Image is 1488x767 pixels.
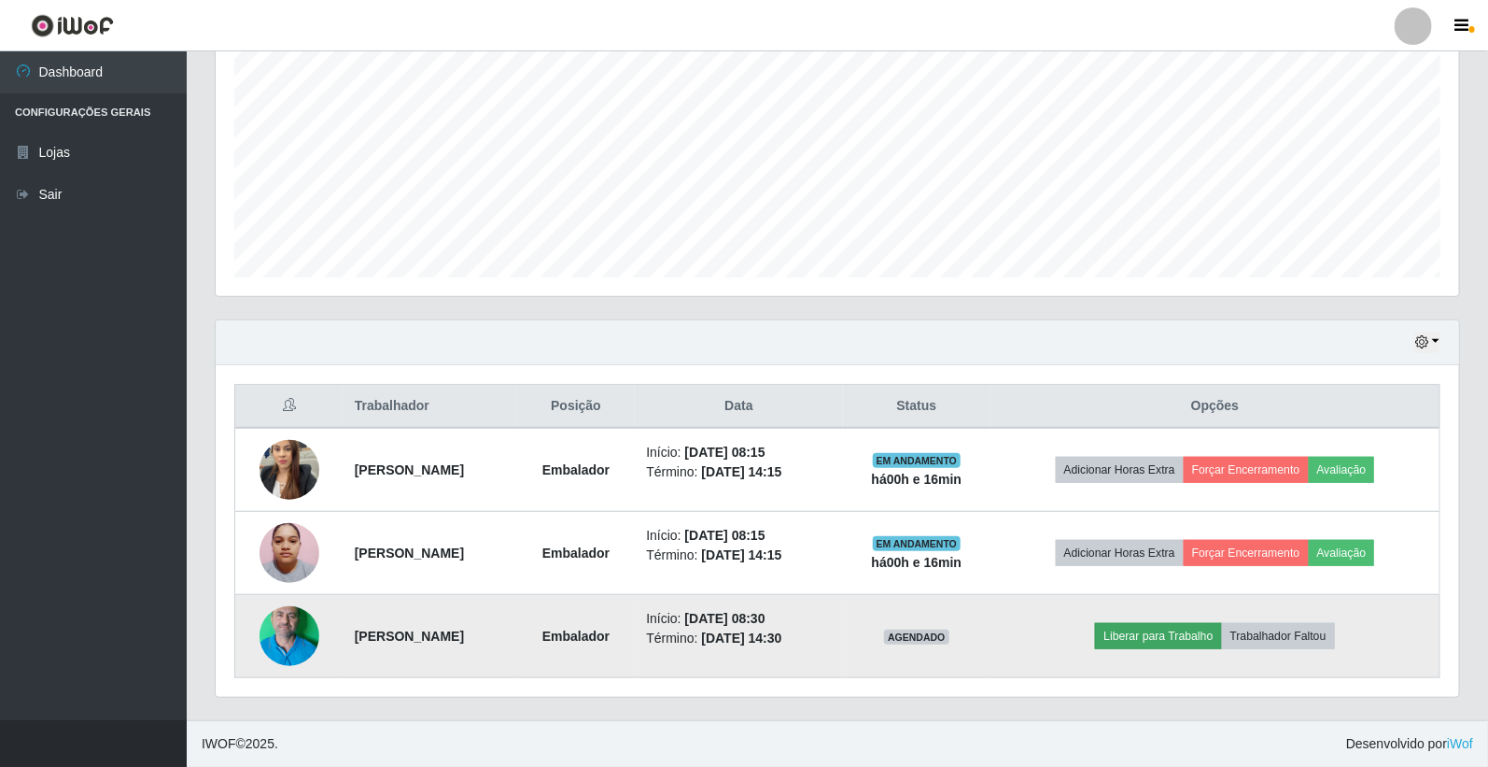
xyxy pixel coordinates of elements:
time: [DATE] 08:15 [685,528,765,543]
span: © 2025 . [202,734,278,754]
button: Forçar Encerramento [1184,540,1309,566]
li: Término: [646,629,831,648]
strong: Embalador [542,462,610,477]
th: Trabalhador [344,385,517,429]
button: Forçar Encerramento [1184,457,1309,483]
button: Adicionar Horas Extra [1056,540,1184,566]
li: Término: [646,462,831,482]
li: Término: [646,546,831,565]
strong: [PERSON_NAME] [355,546,464,561]
span: EM ANDAMENTO [873,453,962,468]
img: CoreUI Logo [31,14,114,37]
th: Status [843,385,990,429]
button: Liberar para Trabalho [1095,623,1221,649]
span: AGENDADO [884,630,949,645]
button: Trabalhador Faltou [1222,623,1335,649]
time: [DATE] 14:30 [701,631,781,646]
img: 1724785925526.jpeg [260,417,319,523]
time: [DATE] 14:15 [701,464,781,479]
strong: há 00 h e 16 min [872,555,962,570]
button: Avaliação [1309,540,1375,566]
th: Posição [517,385,636,429]
button: Adicionar Horas Extra [1056,457,1184,483]
span: IWOF [202,736,236,751]
strong: [PERSON_NAME] [355,462,464,477]
li: Início: [646,443,831,462]
strong: Embalador [542,546,610,561]
time: [DATE] 08:15 [685,445,765,460]
time: [DATE] 14:15 [701,547,781,562]
img: 1705343377137.jpeg [260,570,319,703]
a: iWof [1447,736,1473,751]
span: Desenvolvido por [1346,734,1473,754]
button: Avaliação [1309,457,1375,483]
th: Opções [990,385,1439,429]
strong: há 00 h e 16 min [872,472,962,487]
li: Início: [646,609,831,629]
time: [DATE] 08:30 [685,611,765,626]
li: Início: [646,526,831,546]
th: Data [635,385,842,429]
img: 1726874061374.jpeg [260,513,319,592]
strong: [PERSON_NAME] [355,629,464,644]
strong: Embalador [542,629,610,644]
span: EM ANDAMENTO [873,536,962,551]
